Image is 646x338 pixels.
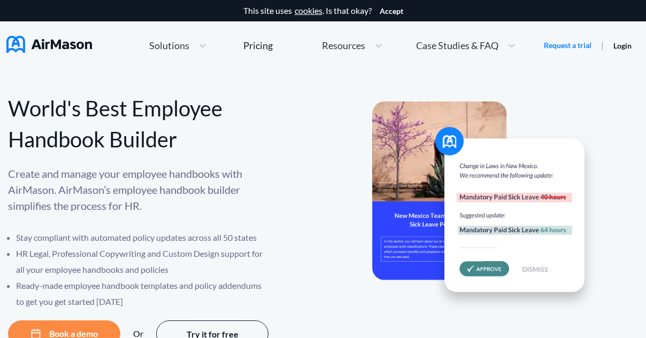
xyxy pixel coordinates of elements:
[8,166,270,214] p: Create and manage your employee handbooks with AirMason. AirMason’s employee handbook builder sim...
[16,278,270,310] li: Ready-made employee handbook templates and policy addendums to get you get started [DATE]
[372,101,597,311] img: hero-banner
[322,41,365,50] span: Resources
[544,40,591,51] a: Request a trial
[8,93,323,155] div: World's Best Employee Handbook Builder
[243,41,273,50] div: Pricing
[613,41,632,50] a: Login
[16,246,270,278] li: HR Legal, Professional Copywriting and Custom Design support for all your employee handbooks and ...
[416,41,498,50] span: Case Studies & FAQ
[16,230,270,246] li: Stay compliant with automated policy updates across all 50 states
[243,36,273,55] a: Pricing
[295,6,322,15] a: cookies
[601,40,604,50] span: |
[380,7,403,15] button: Accept cookies
[149,41,189,50] span: Solutions
[6,36,92,53] img: AirMason Logo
